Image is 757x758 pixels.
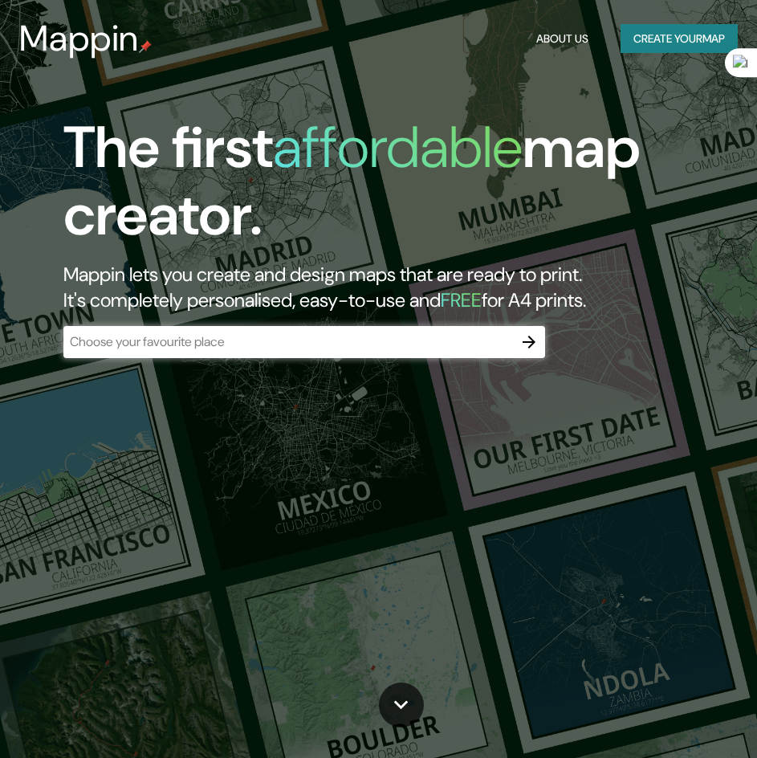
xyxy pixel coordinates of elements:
[139,40,152,53] img: mappin-pin
[614,695,739,740] iframe: Help widget launcher
[530,24,595,54] button: About Us
[19,18,139,59] h3: Mappin
[441,287,482,312] h5: FREE
[621,24,738,54] button: Create yourmap
[63,114,669,262] h1: The first map creator.
[63,332,513,351] input: Choose your favourite place
[63,262,669,313] h2: Mappin lets you create and design maps that are ready to print. It's completely personalised, eas...
[273,110,523,185] h1: affordable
